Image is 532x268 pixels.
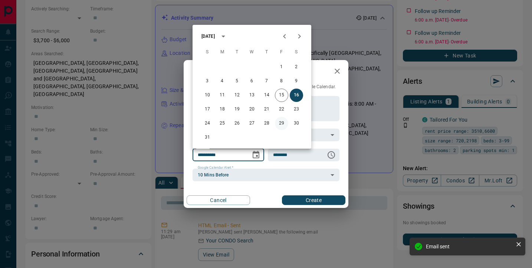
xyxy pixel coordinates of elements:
[230,89,244,102] button: 12
[187,195,250,205] button: Cancel
[230,103,244,116] button: 19
[275,117,288,130] button: 29
[249,148,263,162] button: Choose date, selected date is Aug 16, 2025
[245,45,259,60] span: Wednesday
[216,103,229,116] button: 18
[201,89,214,102] button: 10
[184,60,234,84] h2: New Task
[275,75,288,88] button: 8
[245,89,259,102] button: 13
[275,45,288,60] span: Friday
[198,165,233,170] label: Google Calendar Alert
[260,75,273,88] button: 7
[275,60,288,74] button: 1
[245,103,259,116] button: 20
[217,30,230,43] button: calendar view is open, switch to year view
[230,75,244,88] button: 5
[260,103,273,116] button: 21
[273,145,283,150] label: Time
[201,33,215,40] div: [DATE]
[201,45,214,60] span: Sunday
[230,117,244,130] button: 26
[290,89,303,102] button: 16
[216,117,229,130] button: 25
[216,75,229,88] button: 4
[290,60,303,74] button: 2
[275,89,288,102] button: 15
[290,45,303,60] span: Saturday
[260,117,273,130] button: 28
[193,169,339,181] div: 10 Mins Before
[290,103,303,116] button: 23
[290,75,303,88] button: 9
[260,89,273,102] button: 14
[245,75,259,88] button: 6
[198,145,207,150] label: Date
[201,117,214,130] button: 24
[292,29,307,44] button: Next month
[277,29,292,44] button: Previous month
[324,148,339,162] button: Choose time, selected time is 6:00 AM
[201,75,214,88] button: 3
[282,195,345,205] button: Create
[201,131,214,144] button: 31
[230,45,244,60] span: Tuesday
[201,103,214,116] button: 17
[245,117,259,130] button: 27
[426,244,513,249] div: Email sent
[216,89,229,102] button: 11
[275,103,288,116] button: 22
[260,45,273,60] span: Thursday
[216,45,229,60] span: Monday
[290,117,303,130] button: 30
